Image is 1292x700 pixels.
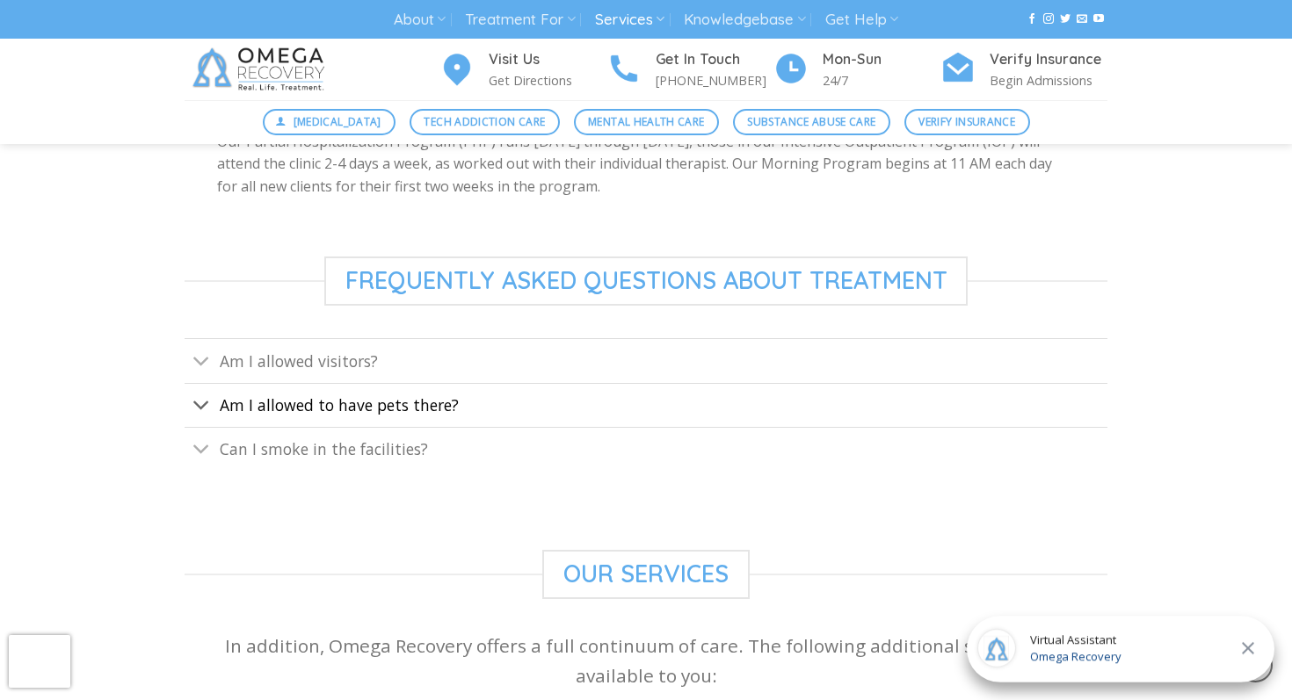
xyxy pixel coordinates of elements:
[263,109,396,135] a: [MEDICAL_DATA]
[465,4,575,36] a: Treatment For
[185,338,1107,382] a: Toggle Am I allowed visitors?
[656,70,773,90] p: [PHONE_NUMBER]
[656,48,773,71] h4: Get In Touch
[990,48,1107,71] h4: Verify Insurance
[1043,13,1054,25] a: Follow on Instagram
[542,550,750,599] span: Our Services
[904,109,1030,135] a: Verify Insurance
[294,113,381,130] span: [MEDICAL_DATA]
[424,113,545,130] span: Tech Addiction Care
[823,70,940,90] p: 24/7
[185,432,219,470] button: Toggle
[394,4,446,36] a: About
[990,70,1107,90] p: Begin Admissions
[823,48,940,71] h4: Mon-Sun
[489,48,606,71] h4: Visit Us
[220,394,459,415] span: Am I allowed to have pets there?
[1093,13,1104,25] a: Follow on YouTube
[733,109,890,135] a: Substance Abuse Care
[574,109,719,135] a: Mental Health Care
[1077,13,1087,25] a: Send us an email
[489,70,606,90] p: Get Directions
[217,131,1075,198] p: Our Partial Hospitalization Program (PHP) runs [DATE] through [DATE], those in our Intensive Outp...
[439,48,606,91] a: Visit Us Get Directions
[185,344,219,382] button: Toggle
[1060,13,1071,25] a: Follow on Twitter
[185,117,1107,231] div: Toggle How often will I be at the clinic?
[684,4,805,36] a: Knowledgebase
[595,4,664,36] a: Services
[825,4,898,36] a: Get Help
[185,383,1107,427] a: Toggle Am I allowed to have pets there?
[185,631,1107,690] p: In addition, Omega Recovery offers a full continuum of care. The following additional services ar...
[918,113,1015,130] span: Verify Insurance
[1027,13,1037,25] a: Follow on Facebook
[220,350,378,372] span: Am I allowed visitors?
[185,39,338,100] img: Omega Recovery
[220,438,428,459] span: Can I smoke in the facilities?
[324,256,969,306] span: frequently asked questions about treatment
[185,427,1107,471] a: Toggle Can I smoke in the facilities?
[606,48,773,91] a: Get In Touch [PHONE_NUMBER]
[588,113,704,130] span: Mental Health Care
[747,113,875,130] span: Substance Abuse Care
[185,388,219,426] button: Toggle
[410,109,560,135] a: Tech Addiction Care
[940,48,1107,91] a: Verify Insurance Begin Admissions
